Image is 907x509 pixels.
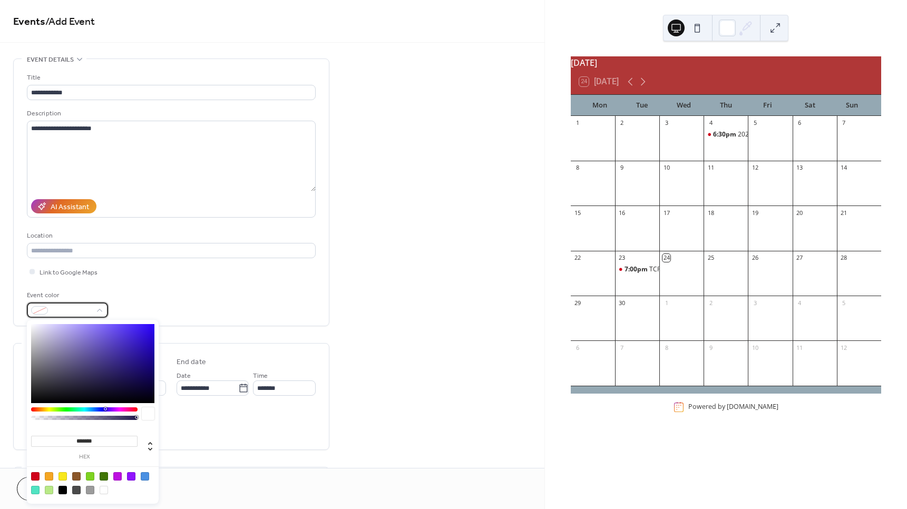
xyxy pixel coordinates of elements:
[751,344,759,351] div: 10
[727,403,778,412] a: [DOMAIN_NAME]
[253,370,268,381] span: Time
[625,265,649,274] span: 7:00pm
[796,344,804,351] div: 11
[574,119,582,127] div: 1
[688,403,778,412] div: Powered by
[840,344,848,351] div: 12
[704,130,748,139] div: 2025 Regan Day Dinner
[86,486,94,494] div: #9B9B9B
[840,119,848,127] div: 7
[574,254,582,262] div: 22
[31,472,40,481] div: #D0021B
[113,472,122,481] div: #BD10E0
[662,254,670,262] div: 24
[707,344,715,351] div: 9
[751,164,759,172] div: 12
[618,209,626,217] div: 16
[738,130,804,139] div: 2025 [PERSON_NAME]
[13,12,45,32] a: Events
[707,119,715,127] div: 4
[86,472,94,481] div: #7ED321
[796,254,804,262] div: 27
[618,254,626,262] div: 23
[574,344,582,351] div: 6
[840,164,848,172] div: 14
[840,299,848,307] div: 5
[45,486,53,494] div: #B8E986
[707,299,715,307] div: 2
[840,254,848,262] div: 28
[796,209,804,217] div: 20
[27,290,106,301] div: Event color
[840,209,848,217] div: 21
[705,95,747,116] div: Thu
[707,164,715,172] div: 11
[27,230,314,241] div: Location
[51,202,89,213] div: AI Assistant
[662,119,670,127] div: 3
[751,209,759,217] div: 19
[621,95,663,116] div: Tue
[571,56,881,69] div: [DATE]
[662,209,670,217] div: 17
[27,108,314,119] div: Description
[713,130,738,139] span: 6:30pm
[831,95,873,116] div: Sun
[58,486,67,494] div: #000000
[72,472,81,481] div: #8B572A
[40,267,97,278] span: Link to Google Maps
[141,472,149,481] div: #4A90E2
[662,164,670,172] div: 10
[707,254,715,262] div: 25
[751,299,759,307] div: 3
[662,299,670,307] div: 1
[796,119,804,127] div: 6
[618,164,626,172] div: 9
[574,164,582,172] div: 8
[17,477,82,501] button: Cancel
[177,357,206,368] div: End date
[618,344,626,351] div: 7
[100,486,108,494] div: #FFFFFF
[618,299,626,307] div: 30
[31,199,96,213] button: AI Assistant
[747,95,789,116] div: Fri
[31,486,40,494] div: #50E3C2
[663,95,705,116] div: Wed
[789,95,831,116] div: Sat
[45,472,53,481] div: #F5A623
[72,486,81,494] div: #4A4A4A
[58,472,67,481] div: #F8E71C
[100,472,108,481] div: #417505
[574,299,582,307] div: 29
[27,54,74,65] span: Event details
[751,119,759,127] div: 5
[177,370,191,381] span: Date
[45,12,95,32] span: / Add Event
[707,209,715,217] div: 18
[796,299,804,307] div: 4
[31,454,138,460] label: hex
[618,119,626,127] div: 2
[579,95,621,116] div: Mon
[796,164,804,172] div: 13
[615,265,659,274] div: TCRP Meeting
[127,472,135,481] div: #9013FE
[751,254,759,262] div: 26
[649,265,690,274] div: TCRP Meeting
[574,209,582,217] div: 15
[27,72,314,83] div: Title
[662,344,670,351] div: 8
